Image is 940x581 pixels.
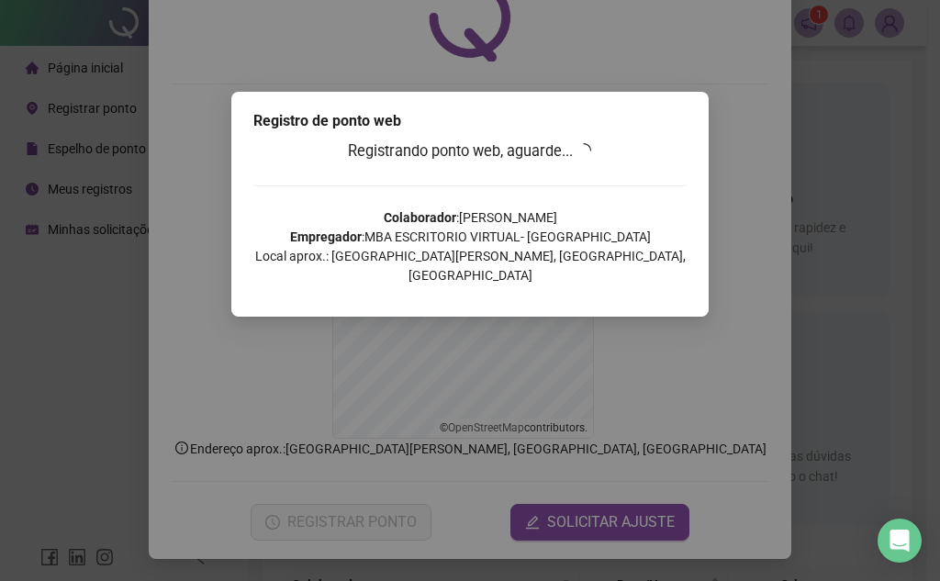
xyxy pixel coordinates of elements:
[253,140,687,163] h3: Registrando ponto web, aguarde...
[253,208,687,285] p: : [PERSON_NAME] : MBA ESCRITORIO VIRTUAL- [GEOGRAPHIC_DATA] Local aprox.: [GEOGRAPHIC_DATA][PERSO...
[878,519,922,563] div: Open Intercom Messenger
[290,229,362,244] strong: Empregador
[253,110,687,132] div: Registro de ponto web
[576,142,593,159] span: loading
[384,210,456,225] strong: Colaborador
